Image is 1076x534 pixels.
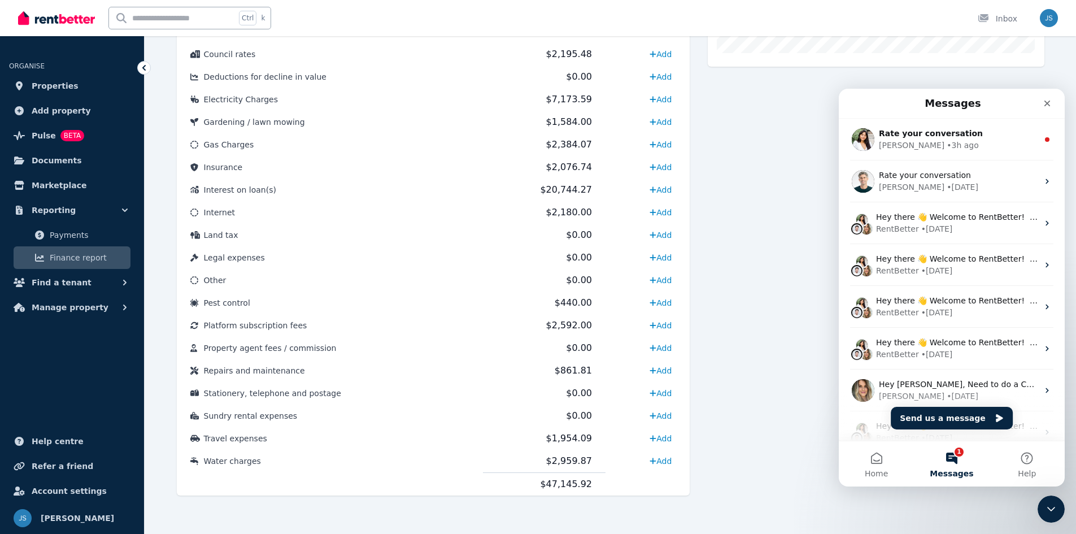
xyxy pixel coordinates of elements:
a: Properties [9,75,135,97]
span: Documents [32,154,82,167]
span: Legal expenses [204,253,265,262]
div: • [DATE] [82,260,114,272]
a: Add [645,452,676,470]
span: $0.00 [566,342,592,353]
a: Add [645,429,676,448]
span: Insurance [204,163,243,172]
span: Payments [50,228,126,242]
img: Rochelle avatar [16,250,30,263]
a: Add [645,45,676,63]
span: Account settings [32,484,107,498]
a: PulseBETA [9,124,135,147]
span: Ctrl [239,11,256,25]
a: Add [645,407,676,425]
a: Add [645,226,676,244]
span: Hey there 👋 Welcome to RentBetter! On RentBetter, taking control and managing your property is ea... [37,166,676,175]
a: Add [645,271,676,289]
span: Hey there 👋 Welcome to RentBetter! On RentBetter, taking control and managing your property is ea... [37,207,676,216]
span: Travel expenses [204,434,267,443]
span: [PERSON_NAME] [41,511,114,525]
div: RentBetter [37,344,80,355]
span: Marketplace [32,179,86,192]
div: RentBetter [37,176,80,188]
span: ORGANISE [9,62,45,70]
span: Gas Charges [204,140,254,149]
span: Hey there 👋 Welcome to RentBetter! On RentBetter, taking control and managing your property is ea... [37,333,676,342]
div: • [DATE] [108,302,140,314]
button: Help [151,353,226,398]
a: Add [645,113,676,131]
span: $2,076.74 [546,162,592,172]
span: $0.00 [566,252,592,263]
span: $20,744.27 [540,184,592,195]
span: Finance report [50,251,126,264]
button: Manage property [9,296,135,319]
span: $2,180.00 [546,207,592,218]
span: $0.00 [566,410,592,421]
a: Add [645,339,676,357]
span: k [261,14,265,23]
span: $0.00 [566,388,592,398]
a: Add [645,384,676,402]
span: Deductions for decline in value [204,72,326,81]
span: $440.00 [555,297,592,308]
img: Jethro Stokes [14,509,32,527]
span: Pulse [32,129,56,142]
a: Add property [9,99,135,122]
a: Add [645,181,676,199]
span: $0.00 [566,275,592,285]
span: Reporting [32,203,76,217]
img: Earl avatar [11,175,25,189]
img: Rochelle avatar [16,208,30,222]
a: Add [645,316,676,335]
div: Inbox [978,13,1017,24]
span: BETA [60,130,84,141]
img: Jodie avatar [21,342,34,356]
a: Add [645,203,676,222]
span: Help centre [32,435,84,448]
img: Jodie avatar [21,259,34,272]
span: $861.81 [555,365,592,376]
span: Property agent fees / commission [204,344,337,353]
img: Jodie avatar [21,175,34,189]
span: Help [179,381,197,389]
a: Add [645,68,676,86]
a: Finance report [14,246,130,269]
div: • [DATE] [82,344,114,355]
span: Add property [32,104,91,118]
span: Other [204,276,226,285]
span: Refer a friend [32,459,93,473]
a: Account settings [9,480,135,502]
a: Add [645,90,676,108]
span: Council rates [204,50,256,59]
img: Jodie avatar [21,217,34,231]
img: Profile image for Jodie [13,290,36,313]
span: $47,145.92 [540,479,592,489]
span: $1,584.00 [546,116,592,127]
span: Interest on loan(s) [204,185,276,194]
a: Add [645,158,676,176]
img: Rochelle avatar [16,166,30,180]
div: • [DATE] [82,218,114,230]
iframe: Intercom live chat [839,89,1065,487]
span: Find a tenant [32,276,92,289]
span: Hey there 👋 Welcome to RentBetter! On RentBetter, taking control and managing your property is ea... [37,124,676,133]
div: • [DATE] [82,134,114,146]
button: Messages [75,353,150,398]
iframe: Intercom live chat [1038,496,1065,523]
span: Land tax [204,231,238,240]
span: Gardening / lawn mowing [204,118,305,127]
span: Electricity Charges [204,95,278,104]
a: Add [645,249,676,267]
